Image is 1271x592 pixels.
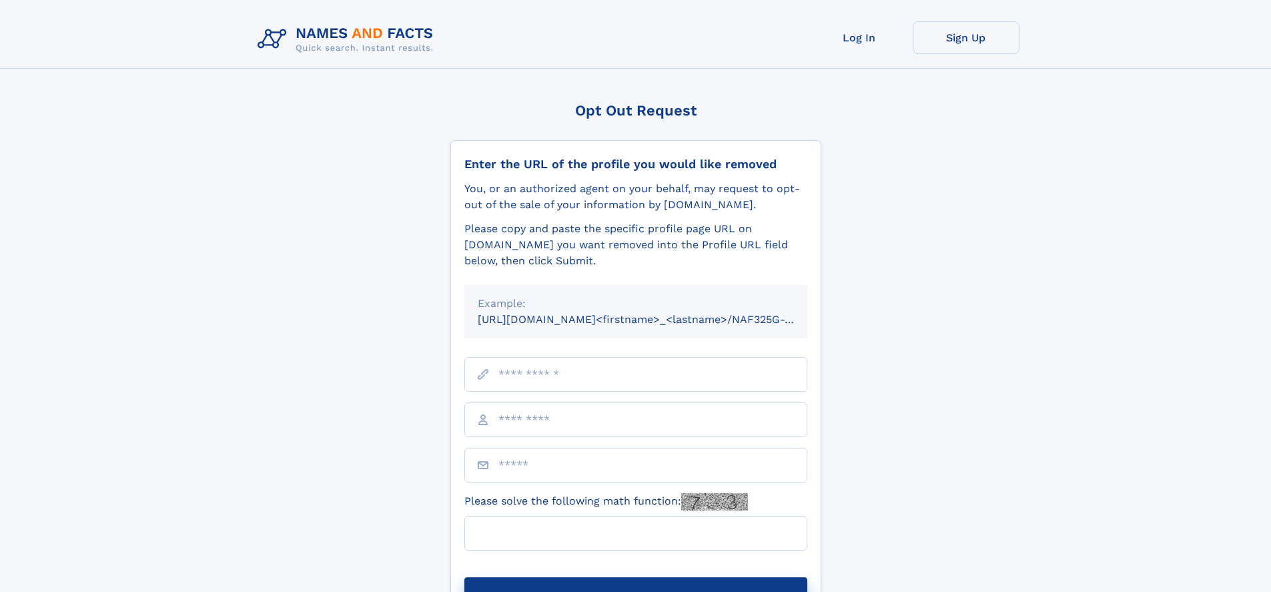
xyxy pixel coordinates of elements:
[450,102,821,119] div: Opt Out Request
[252,21,444,57] img: Logo Names and Facts
[464,493,748,511] label: Please solve the following math function:
[913,21,1019,54] a: Sign Up
[478,296,794,312] div: Example:
[806,21,913,54] a: Log In
[478,313,833,326] small: [URL][DOMAIN_NAME]<firstname>_<lastname>/NAF325G-xxxxxxxx
[464,221,807,269] div: Please copy and paste the specific profile page URL on [DOMAIN_NAME] you want removed into the Pr...
[464,157,807,172] div: Enter the URL of the profile you would like removed
[464,181,807,213] div: You, or an authorized agent on your behalf, may request to opt-out of the sale of your informatio...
